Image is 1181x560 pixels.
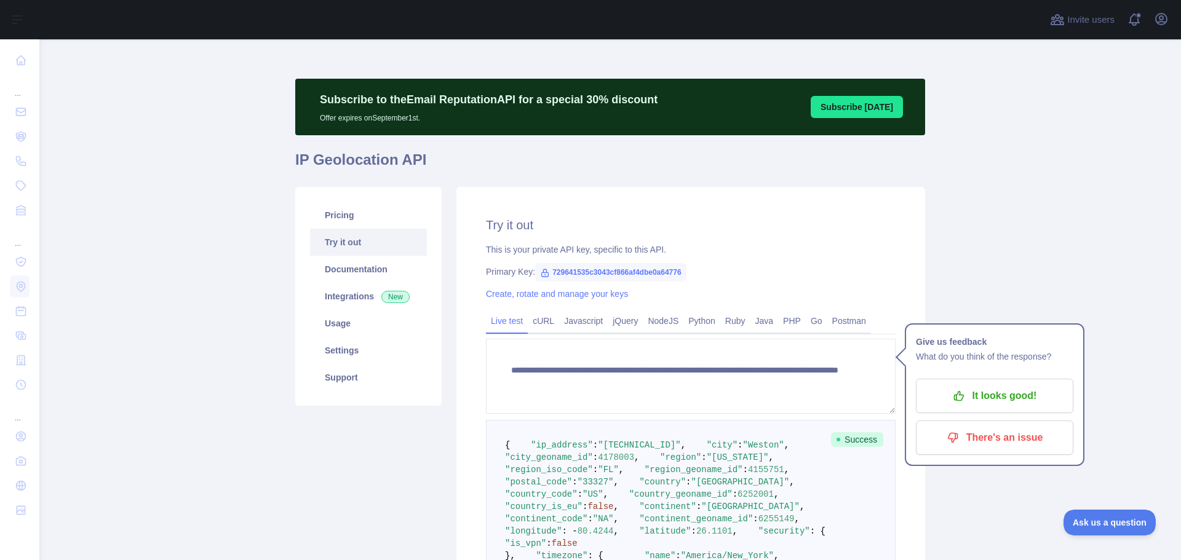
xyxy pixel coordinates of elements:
button: Invite users [1048,10,1117,30]
span: : [572,477,577,487]
span: Success [831,432,883,447]
span: "city" [707,440,738,450]
span: : [696,502,701,511]
span: : [587,514,592,524]
span: 6252001 [738,489,774,499]
span: 26.1101 [696,526,733,536]
span: : [738,440,742,450]
span: { [505,440,510,450]
a: Usage [310,310,427,337]
span: "country_is_eu" [505,502,583,511]
span: "longitude" [505,526,562,536]
div: Primary Key: [486,266,896,278]
a: Settings [310,337,427,364]
div: This is your private API key, specific to this API. [486,243,896,256]
span: , [613,514,618,524]
span: , [789,477,794,487]
span: "FL" [598,465,619,475]
a: cURL [528,311,559,331]
span: 80.4244 [578,526,614,536]
a: jQuery [608,311,643,331]
span: : [691,526,696,536]
a: Integrations New [310,283,427,310]
span: "latitude" [639,526,691,536]
span: New [381,291,410,303]
span: , [800,502,805,511]
a: Pricing [310,202,427,229]
a: Java [750,311,779,331]
span: , [613,526,618,536]
span: "region_geoname_id" [645,465,743,475]
span: : - [562,526,577,536]
span: , [634,452,639,462]
span: "city_geoname_id" [505,452,593,462]
span: "Weston" [743,440,784,450]
span: : { [810,526,825,536]
span: , [613,502,618,511]
span: , [774,489,779,499]
a: Python [683,311,720,331]
span: : [743,465,748,475]
a: Postman [827,311,871,331]
span: "33327" [578,477,614,487]
span: , [795,514,800,524]
span: "continent" [639,502,696,511]
a: NodeJS [643,311,683,331]
span: "[TECHNICAL_ID]" [598,440,680,450]
span: : [701,452,706,462]
span: "US" [583,489,603,499]
div: ... [10,74,30,98]
span: : [753,514,758,524]
a: Go [806,311,827,331]
span: , [784,465,789,475]
a: Live test [486,311,528,331]
span: , [681,440,686,450]
span: : [733,489,738,499]
span: "continent_geoname_id" [639,514,753,524]
h2: Try it out [486,216,896,234]
span: "[GEOGRAPHIC_DATA]" [701,502,800,511]
span: 4155751 [748,465,784,475]
span: : [593,452,598,462]
span: "[US_STATE]" [707,452,769,462]
span: , [619,465,624,475]
span: 729641535c3043cf866af4dbe0a64776 [535,263,686,282]
span: : [583,502,587,511]
span: "is_vpn" [505,538,546,548]
span: "country_geoname_id" [629,489,733,499]
h1: IP Geolocation API [295,150,925,179]
span: "country_code" [505,489,578,499]
span: : [578,489,583,499]
div: ... [10,224,30,248]
span: "country" [639,477,686,487]
span: : [546,538,551,548]
p: Subscribe to the Email Reputation API for a special 30 % discount [320,91,658,108]
a: Try it out [310,229,427,256]
span: "security" [758,526,810,536]
a: Ruby [720,311,750,331]
span: , [613,477,618,487]
span: : [593,465,598,475]
span: "continent_code" [505,514,587,524]
span: Invite users [1067,13,1115,27]
span: "ip_address" [531,440,593,450]
a: Javascript [559,311,608,331]
span: false [552,538,578,548]
h1: Give us feedback [916,334,1073,349]
span: , [784,440,789,450]
span: , [769,452,774,462]
p: Offer expires on September 1st. [320,108,658,123]
button: Subscribe [DATE] [811,96,903,118]
span: , [603,489,608,499]
span: "NA" [593,514,614,524]
span: "postal_code" [505,477,572,487]
span: "region_iso_code" [505,465,593,475]
p: What do you think of the response? [916,349,1073,364]
span: 4178003 [598,452,634,462]
span: "[GEOGRAPHIC_DATA]" [691,477,789,487]
a: Support [310,364,427,391]
span: : [593,440,598,450]
iframe: Toggle Customer Support [1064,510,1156,535]
span: false [587,502,613,511]
div: ... [10,398,30,423]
